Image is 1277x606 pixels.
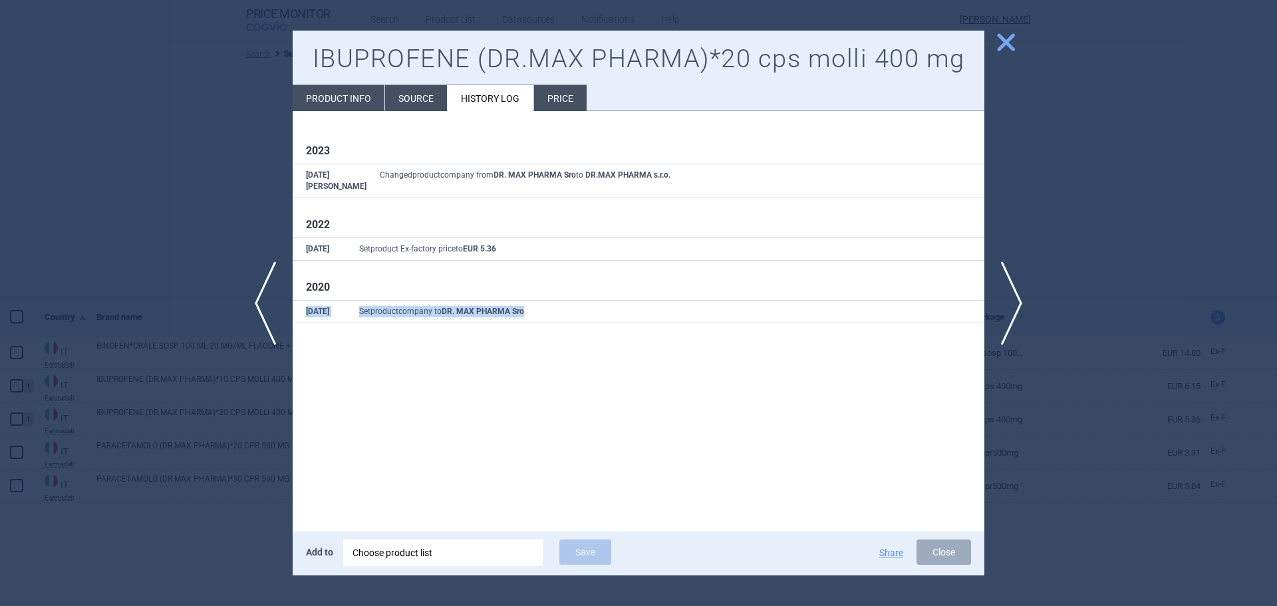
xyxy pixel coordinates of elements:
h1: 2020 [306,281,971,293]
button: Save [559,539,611,565]
div: Choose product list [353,539,533,566]
th: [DATE] [293,238,346,261]
strong: DR. MAX PHARMA Sro [494,170,576,180]
div: Choose product list [343,539,543,566]
li: History log [448,85,533,111]
p: Add to [306,539,333,565]
h1: IBUPROFENE (DR.MAX PHARMA)*20 cps molli 400 mg [306,44,971,75]
h1: 2022 [306,218,971,231]
span: Set product Ex-factory price to [359,244,496,253]
li: Price [534,85,587,111]
th: [DATE] [293,301,346,323]
button: Share [879,548,903,557]
span: Changed product company from to [380,170,670,180]
h1: 2023 [306,144,971,157]
th: [DATE][PERSON_NAME] [293,164,366,198]
strong: DR.MAX PHARMA s.r.o. [585,170,670,180]
span: Set product company to [359,307,524,316]
li: Product info [293,85,384,111]
li: Source [385,85,447,111]
strong: DR. MAX PHARMA Sro [442,307,524,316]
strong: EUR 5.36 [463,244,496,253]
button: Close [917,539,971,565]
